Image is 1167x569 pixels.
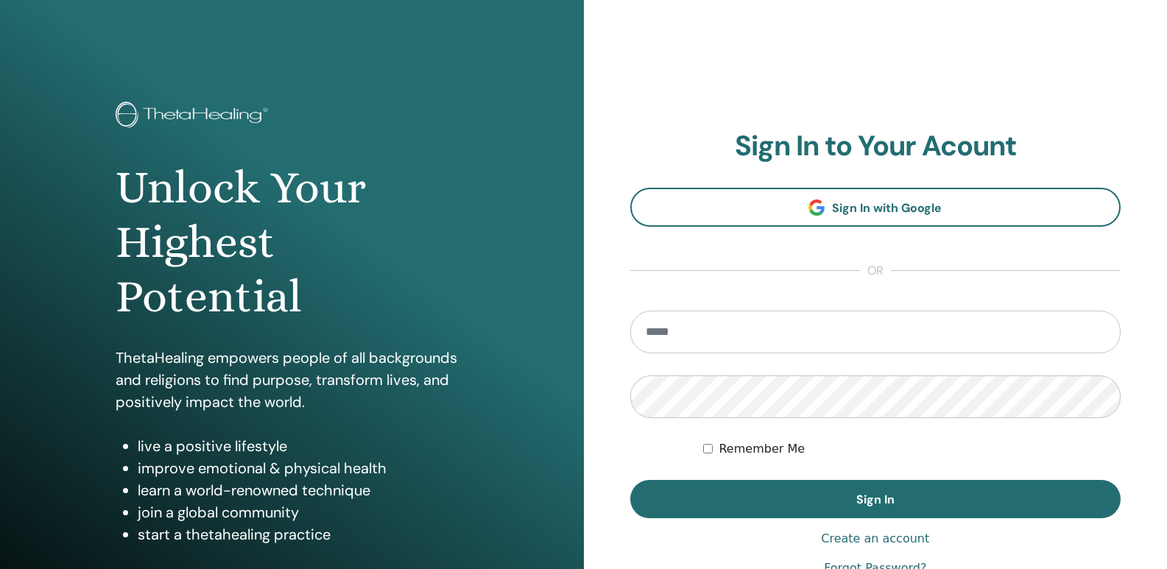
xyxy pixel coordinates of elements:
a: Create an account [821,530,929,548]
button: Sign In [630,480,1121,518]
h1: Unlock Your Highest Potential [116,160,468,325]
a: Sign In with Google [630,188,1121,227]
h2: Sign In to Your Acount [630,130,1121,163]
li: start a thetahealing practice [138,523,468,545]
label: Remember Me [719,440,805,458]
div: Keep me authenticated indefinitely or until I manually logout [703,440,1121,458]
span: Sign In [856,492,895,507]
li: join a global community [138,501,468,523]
li: improve emotional & physical health [138,457,468,479]
span: or [860,262,891,280]
span: Sign In with Google [832,200,942,216]
li: live a positive lifestyle [138,435,468,457]
li: learn a world-renowned technique [138,479,468,501]
p: ThetaHealing empowers people of all backgrounds and religions to find purpose, transform lives, a... [116,347,468,413]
